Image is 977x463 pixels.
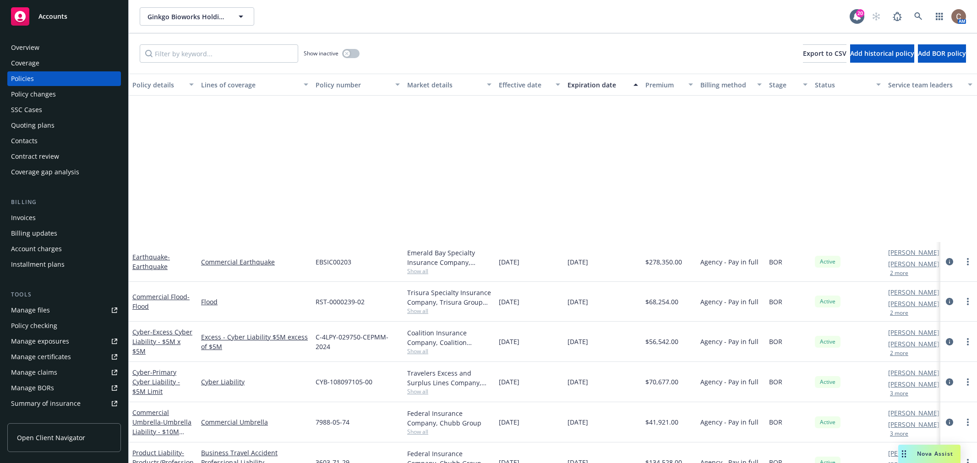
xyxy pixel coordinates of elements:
[700,257,759,267] span: Agency - Pay in full
[645,417,678,427] span: $41,921.00
[132,292,190,311] a: Commercial Flood
[11,134,38,148] div: Contacts
[11,365,57,380] div: Manage claims
[962,417,973,428] a: more
[132,253,170,271] a: Earthquake
[564,74,642,96] button: Expiration date
[11,350,71,364] div: Manage certificates
[11,210,36,225] div: Invoices
[856,9,864,17] div: 20
[890,431,908,436] button: 3 more
[890,391,908,396] button: 3 more
[888,7,906,26] a: Report a Bug
[499,297,519,307] span: [DATE]
[201,80,298,90] div: Lines of coverage
[201,257,308,267] a: Commercial Earthquake
[769,377,782,387] span: BOR
[7,102,121,117] a: SSC Cases
[7,365,121,380] a: Manage claims
[11,303,50,318] div: Manage files
[645,297,678,307] span: $68,254.00
[11,396,81,411] div: Summary of insurance
[7,210,121,225] a: Invoices
[7,318,121,333] a: Policy checking
[819,418,837,426] span: Active
[407,409,491,428] div: Federal Insurance Company, Chubb Group
[132,328,192,355] span: - Excess Cyber Liability - $5M x $5M
[7,87,121,102] a: Policy changes
[11,56,39,70] div: Coverage
[316,257,351,267] span: EBSIC00203
[884,74,976,96] button: Service team leaders
[316,417,349,427] span: 7988-05-74
[312,74,404,96] button: Policy number
[132,418,191,446] span: - Umbrella Liability - $10M Limit
[407,307,491,315] span: Show all
[7,257,121,272] a: Installment plans
[700,417,759,427] span: Agency - Pay in full
[888,259,939,269] a: [PERSON_NAME]
[407,368,491,388] div: Travelers Excess and Surplus Lines Company, Travelers Insurance, Corvus Insurance (Travelers)
[304,49,338,57] span: Show inactive
[890,350,908,356] button: 2 more
[7,381,121,395] a: Manage BORs
[568,297,588,307] span: [DATE]
[898,445,910,463] div: Drag to move
[944,256,955,267] a: circleInformation
[11,318,57,333] div: Policy checking
[769,337,782,346] span: BOR
[568,417,588,427] span: [DATE]
[7,4,121,29] a: Accounts
[201,377,308,387] a: Cyber Liability
[962,296,973,307] a: more
[944,296,955,307] a: circleInformation
[7,134,121,148] a: Contacts
[7,40,121,55] a: Overview
[642,74,697,96] button: Premium
[819,297,837,306] span: Active
[898,445,961,463] button: Nova Assist
[568,377,588,387] span: [DATE]
[132,408,191,446] a: Commercial Umbrella
[407,288,491,307] div: Trisura Specialty Insurance Company, Trisura Group Ltd., Amwins
[11,149,59,164] div: Contract review
[495,74,564,96] button: Effective date
[11,102,42,117] div: SSC Cases
[11,165,79,179] div: Coverage gap analysis
[132,368,180,396] span: - Primary Cyber Liability - $5M Limit
[201,332,308,351] a: Excess - Cyber Liability $5M excess of $5M
[316,332,400,351] span: C-4LPY-029750-CEPMM-2024
[803,49,846,58] span: Export to CSV
[7,303,121,318] a: Manage files
[140,44,298,63] input: Filter by keyword...
[201,417,308,427] a: Commercial Umbrella
[132,368,180,396] a: Cyber
[962,336,973,347] a: more
[11,40,39,55] div: Overview
[499,337,519,346] span: [DATE]
[815,80,871,90] div: Status
[132,328,192,355] a: Cyber
[407,388,491,395] span: Show all
[7,56,121,70] a: Coverage
[11,118,55,133] div: Quoting plans
[888,80,962,90] div: Service team leaders
[645,377,678,387] span: $70,677.00
[700,377,759,387] span: Agency - Pay in full
[769,80,797,90] div: Stage
[951,9,966,24] img: photo
[769,297,782,307] span: BOR
[890,270,908,276] button: 2 more
[407,347,491,355] span: Show all
[316,297,365,307] span: RST-0000239-02
[645,257,682,267] span: $278,350.00
[7,334,121,349] span: Manage exposures
[888,287,939,297] a: [PERSON_NAME]
[11,71,34,86] div: Policies
[819,378,837,386] span: Active
[888,420,939,429] a: [PERSON_NAME]
[850,44,914,63] button: Add historical policy
[499,257,519,267] span: [DATE]
[201,448,308,458] a: Business Travel Accident
[7,71,121,86] a: Policies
